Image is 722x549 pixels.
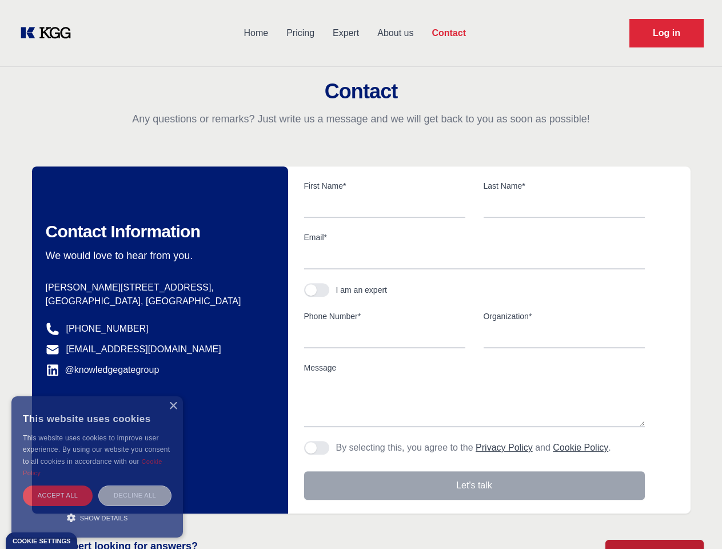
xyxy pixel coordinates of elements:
iframe: Chat Widget [665,494,722,549]
p: We would love to hear from you. [46,249,270,262]
a: [PHONE_NUMBER] [66,322,149,336]
p: Any questions or remarks? Just write us a message and we will get back to you as soon as possible! [14,112,708,126]
div: I am an expert [336,284,388,296]
p: [PERSON_NAME][STREET_ADDRESS], [46,281,270,295]
h2: Contact [14,80,708,103]
a: Pricing [277,18,324,48]
div: This website uses cookies [23,405,171,432]
a: Home [234,18,277,48]
div: Close [169,402,177,411]
div: Accept all [23,486,93,506]
a: Request Demo [629,19,704,47]
div: Cookie settings [13,538,70,544]
a: Contact [422,18,475,48]
a: Cookie Policy [23,458,162,476]
a: Privacy Policy [476,443,533,452]
a: KOL Knowledge Platform: Talk to Key External Experts (KEE) [18,24,80,42]
label: Message [304,362,645,373]
label: Phone Number* [304,311,465,322]
h2: Contact Information [46,221,270,242]
a: Cookie Policy [553,443,608,452]
div: Decline all [98,486,171,506]
button: Let's talk [304,471,645,500]
a: @knowledgegategroup [46,363,159,377]
p: By selecting this, you agree to the and . [336,441,611,455]
p: [GEOGRAPHIC_DATA], [GEOGRAPHIC_DATA] [46,295,270,308]
span: Show details [80,515,128,522]
a: About us [368,18,422,48]
label: Email* [304,232,645,243]
a: [EMAIL_ADDRESS][DOMAIN_NAME] [66,343,221,356]
div: Show details [23,512,171,523]
label: Organization* [484,311,645,322]
a: Expert [324,18,368,48]
span: This website uses cookies to improve user experience. By using our website you consent to all coo... [23,434,170,466]
label: Last Name* [484,180,645,192]
label: First Name* [304,180,465,192]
